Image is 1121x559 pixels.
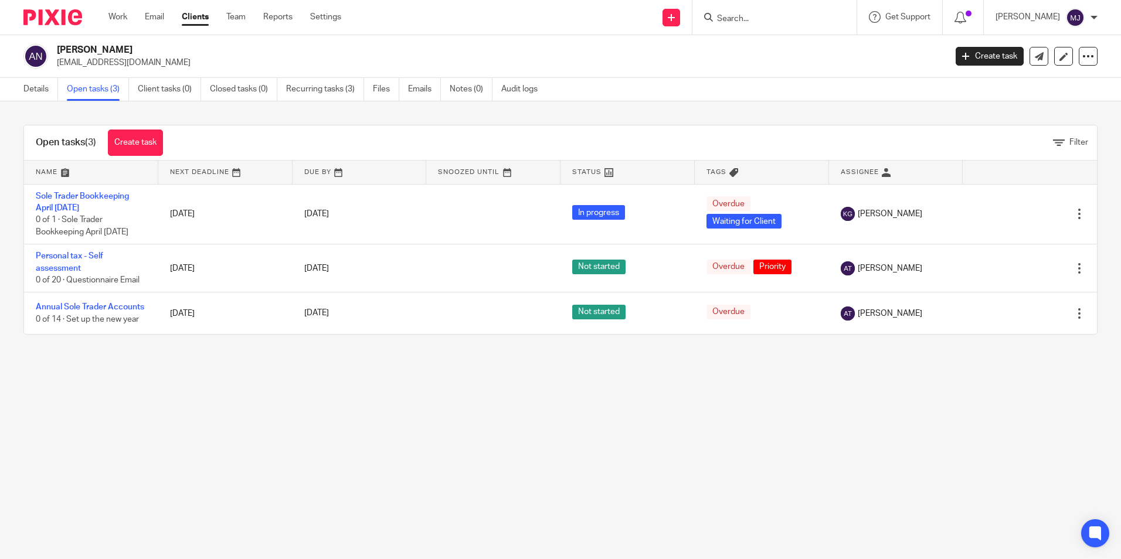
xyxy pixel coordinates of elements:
span: Waiting for Client [706,214,782,229]
img: Pixie [23,9,82,25]
span: Filter [1069,138,1088,146]
p: [PERSON_NAME] [996,11,1060,23]
h1: Open tasks [36,137,96,149]
h2: [PERSON_NAME] [57,44,762,56]
td: [DATE] [158,244,293,292]
a: Client tasks (0) [138,78,201,101]
td: [DATE] [158,292,293,334]
span: Overdue [706,260,750,274]
a: Sole Trader Bookkeeping April [DATE] [36,192,129,212]
span: [PERSON_NAME] [858,308,922,319]
span: Tags [706,169,726,175]
a: Audit logs [501,78,546,101]
span: Overdue [706,196,750,211]
a: Recurring tasks (3) [286,78,364,101]
a: Reports [263,11,293,23]
span: (3) [85,138,96,147]
a: Create task [956,47,1024,66]
a: Open tasks (3) [67,78,129,101]
span: Snoozed Until [438,169,500,175]
span: Status [572,169,602,175]
span: Not started [572,260,626,274]
input: Search [716,14,821,25]
span: [DATE] [304,210,329,218]
a: Annual Sole Trader Accounts [36,303,144,311]
span: Get Support [885,13,930,21]
a: Work [108,11,127,23]
span: 0 of 1 · Sole Trader Bookkeeping April [DATE] [36,216,128,236]
span: [PERSON_NAME] [858,263,922,274]
span: Not started [572,305,626,319]
a: Emails [408,78,441,101]
a: Notes (0) [450,78,492,101]
a: Files [373,78,399,101]
a: Email [145,11,164,23]
a: Closed tasks (0) [210,78,277,101]
span: 0 of 20 · Questionnaire Email [36,276,140,284]
a: Settings [310,11,341,23]
a: Create task [108,129,163,156]
span: 0 of 14 · Set up the new year [36,315,139,323]
img: svg%3E [841,261,855,275]
a: Clients [182,11,209,23]
span: In progress [572,205,625,220]
span: Overdue [706,305,750,319]
img: svg%3E [1066,8,1085,27]
span: Priority [753,260,792,274]
img: svg%3E [841,306,855,321]
span: [DATE] [304,264,329,272]
p: [EMAIL_ADDRESS][DOMAIN_NAME] [57,57,938,69]
td: [DATE] [158,184,293,244]
span: [PERSON_NAME] [858,208,922,220]
span: [DATE] [304,309,329,318]
a: Personal tax - Self assessment [36,252,103,272]
a: Details [23,78,58,101]
img: svg%3E [23,44,48,69]
a: Team [226,11,246,23]
img: svg%3E [841,207,855,221]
